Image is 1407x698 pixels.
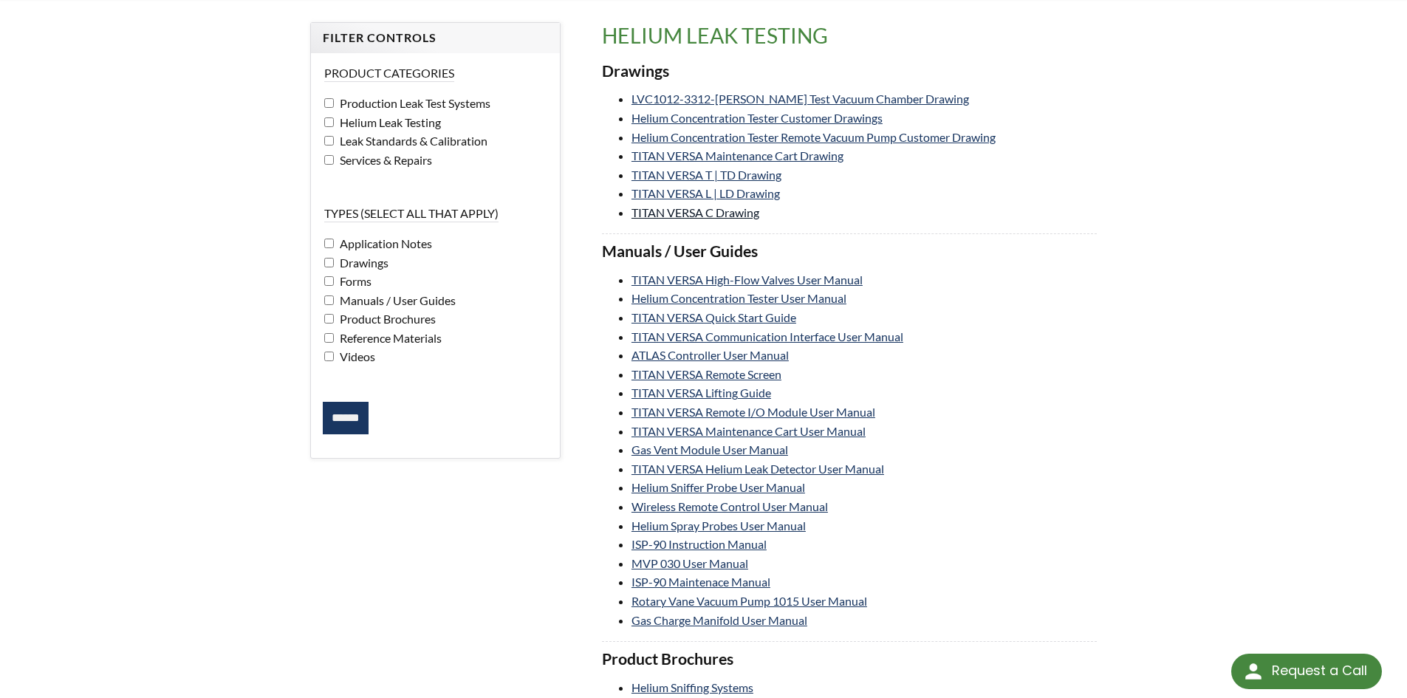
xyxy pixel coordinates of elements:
div: Request a Call [1231,654,1382,689]
span: translation missing: en.product_groups.Helium Leak Testing [602,23,828,48]
input: Forms [324,276,334,286]
a: TITAN VERSA T | TD Drawing [631,168,781,182]
input: Drawings [324,258,334,267]
span: Helium Leak Testing [336,115,441,129]
a: Helium Sniffer Probe User Manual [631,480,805,494]
a: Helium Sniffing Systems [631,680,753,694]
input: Leak Standards & Calibration [324,136,334,146]
div: Request a Call [1272,654,1367,688]
span: Application Notes [336,236,432,250]
span: Manuals / User Guides [336,293,456,307]
input: Production Leak Test Systems [324,98,334,108]
a: Gas Vent Module User Manual [631,442,788,456]
a: Wireless Remote Control User Manual [631,499,828,513]
legend: Types (select all that apply) [324,205,499,222]
h3: Drawings [602,61,1097,82]
a: Helium Concentration Tester Customer Drawings [631,111,883,125]
span: Product Brochures [336,312,436,326]
span: Services & Repairs [336,153,432,167]
input: Reference Materials [324,333,334,343]
input: Services & Repairs [324,155,334,165]
a: TITAN VERSA C Drawing [631,205,759,219]
span: Production Leak Test Systems [336,96,490,110]
a: ATLAS Controller User Manual [631,348,789,362]
a: TITAN VERSA Lifting Guide [631,386,771,400]
input: Product Brochures [324,314,334,324]
a: ISP-90 Maintenace Manual [631,575,770,589]
a: TITAN VERSA Quick Start Guide [631,310,796,324]
input: Helium Leak Testing [324,117,334,127]
a: Rotary Vane Vacuum Pump 1015 User Manual [631,594,867,608]
a: Helium Concentration Tester User Manual [631,291,846,305]
span: Videos [336,349,375,363]
legend: Product Categories [324,65,454,82]
h3: Product Brochures [602,649,1097,670]
a: TITAN VERSA Communication Interface User Manual [631,329,903,343]
input: Manuals / User Guides [324,295,334,305]
a: TITAN VERSA Remote I/O Module User Manual [631,405,875,419]
span: Leak Standards & Calibration [336,134,487,148]
input: Application Notes [324,239,334,248]
h3: Manuals / User Guides [602,242,1097,262]
a: MVP 030 User Manual [631,556,748,570]
a: Gas Charge Manifold User Manual [631,613,807,627]
a: TITAN VERSA L | LD Drawing [631,186,780,200]
span: Reference Materials [336,331,442,345]
a: TITAN VERSA High-Flow Valves User Manual [631,273,863,287]
a: TITAN VERSA Helium Leak Detector User Manual [631,462,884,476]
a: ISP-90 Instruction Manual [631,537,767,551]
a: TITAN VERSA Maintenance Cart Drawing [631,148,843,162]
img: round button [1242,660,1265,683]
input: Videos [324,352,334,361]
span: Forms [336,274,372,288]
a: Helium Concentration Tester Remote Vacuum Pump Customer Drawing [631,130,996,144]
a: TITAN VERSA Maintenance Cart User Manual [631,424,866,438]
a: LVC1012-3312-[PERSON_NAME] Test Vacuum Chamber Drawing [631,92,969,106]
h4: Filter Controls [323,30,548,46]
span: Drawings [336,256,388,270]
a: Helium Spray Probes User Manual [631,519,806,533]
a: TITAN VERSA Remote Screen [631,367,781,381]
